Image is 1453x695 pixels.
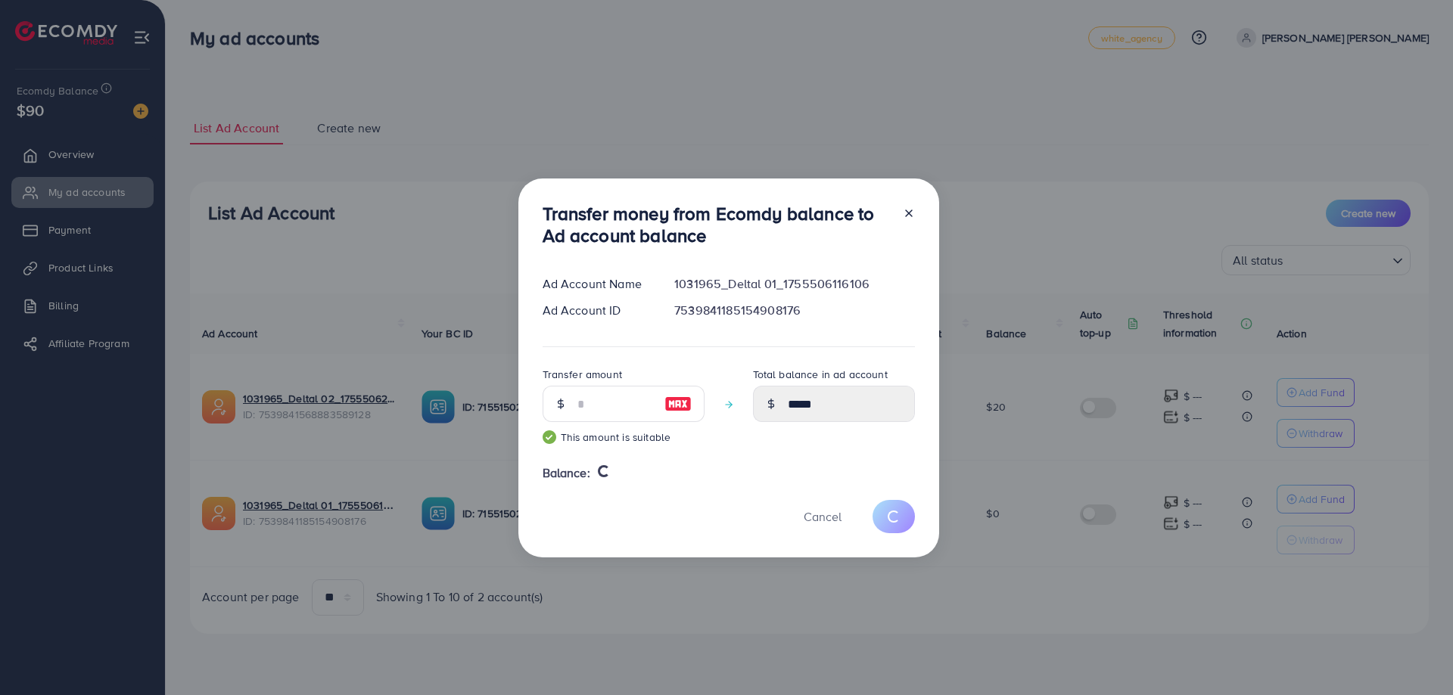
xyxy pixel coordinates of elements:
h3: Transfer money from Ecomdy balance to Ad account balance [543,203,891,247]
img: image [664,395,692,413]
iframe: Chat [1389,627,1442,684]
label: Total balance in ad account [753,367,888,382]
div: Ad Account Name [530,275,663,293]
div: 7539841185154908176 [662,302,926,319]
span: Cancel [804,508,842,525]
small: This amount is suitable [543,430,705,445]
label: Transfer amount [543,367,622,382]
img: guide [543,430,556,444]
div: 1031965_Deltal 01_1755506116106 [662,275,926,293]
button: Cancel [785,500,860,532]
span: Balance: [543,464,590,482]
div: Ad Account ID [530,302,663,319]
